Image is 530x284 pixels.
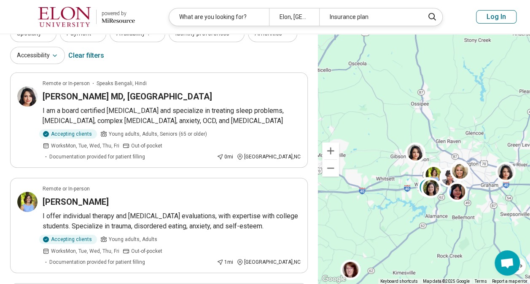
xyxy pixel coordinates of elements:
div: Open chat [495,250,520,276]
span: Documentation provided for patient filling [49,258,145,266]
span: Out-of-pocket [131,247,162,255]
button: Zoom in [322,142,339,159]
div: powered by [102,10,135,17]
div: Accepting clients [39,235,97,244]
div: 0 mi [217,153,233,161]
div: Insurance plan [319,8,419,26]
h3: [PERSON_NAME] [43,196,109,208]
div: [GEOGRAPHIC_DATA] , NC [237,258,301,266]
a: Report a map error [492,279,527,284]
h3: [PERSON_NAME] MD, [GEOGRAPHIC_DATA] [43,91,212,102]
p: Remote or In-person [43,80,90,87]
span: Speaks Bengali, Hindi [97,80,147,87]
span: Young adults, Adults [109,236,157,243]
p: Remote or In-person [43,185,90,193]
div: 2 [417,177,438,197]
span: Out-of-pocket [131,142,162,150]
span: Map data ©2025 Google [423,279,470,284]
p: I am a board certified [MEDICAL_DATA] and specialize in treating sleep problems, [MEDICAL_DATA], ... [43,106,301,126]
span: Documentation provided for patient filling [49,153,145,161]
div: Accepting clients [39,129,97,139]
button: Accessibility [10,47,65,64]
img: Elon University [38,7,91,27]
div: What are you looking for? [169,8,269,26]
a: Terms (opens in new tab) [475,279,487,284]
span: Young adults, Adults, Seniors (65 or older) [109,130,207,138]
p: I offer individual therapy and [MEDICAL_DATA] evaluations, with expertise with college students. ... [43,211,301,231]
div: 1 mi [217,258,233,266]
button: Zoom out [322,160,339,177]
div: [GEOGRAPHIC_DATA] , NC [237,153,301,161]
button: Log In [476,10,517,24]
a: Elon Universitypowered by [13,7,135,27]
span: Works Mon, Tue, Wed, Thu, Fri [51,247,119,255]
span: Works Mon, Tue, Wed, Thu, Fri [51,142,119,150]
div: Clear filters [68,46,104,66]
div: Elon, [GEOGRAPHIC_DATA] [269,8,319,26]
